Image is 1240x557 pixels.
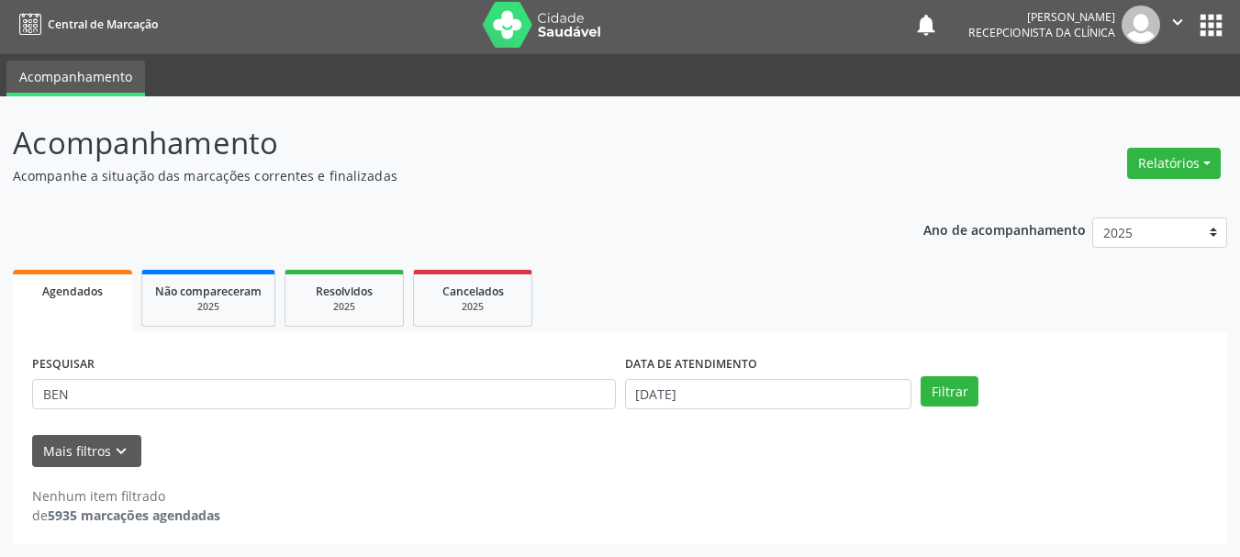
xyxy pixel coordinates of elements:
[427,300,519,314] div: 2025
[1122,6,1160,44] img: img
[13,166,863,185] p: Acompanhe a situação das marcações correntes e finalizadas
[32,506,220,525] div: de
[625,379,912,410] input: Selecione um intervalo
[625,351,757,379] label: DATA DE ATENDIMENTO
[32,486,220,506] div: Nenhum item filtrado
[42,284,103,299] span: Agendados
[923,217,1086,240] p: Ano de acompanhamento
[111,441,131,462] i: keyboard_arrow_down
[442,284,504,299] span: Cancelados
[48,507,220,524] strong: 5935 marcações agendadas
[968,9,1115,25] div: [PERSON_NAME]
[32,435,141,467] button: Mais filtroskeyboard_arrow_down
[1195,9,1227,41] button: apps
[155,284,262,299] span: Não compareceram
[155,300,262,314] div: 2025
[1160,6,1195,44] button: 
[1167,12,1188,32] i: 
[13,120,863,166] p: Acompanhamento
[298,300,390,314] div: 2025
[913,12,939,38] button: notifications
[316,284,373,299] span: Resolvidos
[968,25,1115,40] span: Recepcionista da clínica
[1127,148,1221,179] button: Relatórios
[48,17,158,32] span: Central de Marcação
[32,351,95,379] label: PESQUISAR
[32,379,616,410] input: Nome, CNS
[6,61,145,96] a: Acompanhamento
[13,9,158,39] a: Central de Marcação
[921,376,978,407] button: Filtrar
